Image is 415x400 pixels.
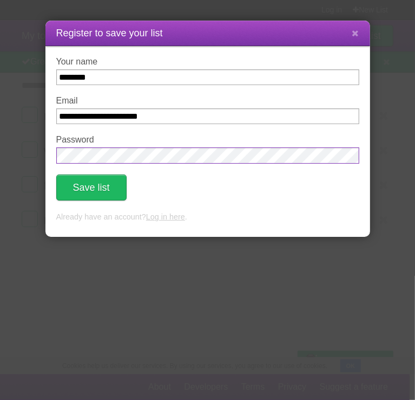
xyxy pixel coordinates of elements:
p: Already have an account? . [56,211,359,223]
button: Save list [56,175,127,201]
label: Email [56,96,359,106]
label: Your name [56,57,359,67]
label: Password [56,135,359,145]
h1: Register to save your list [56,26,359,41]
a: Log in here [146,212,185,221]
